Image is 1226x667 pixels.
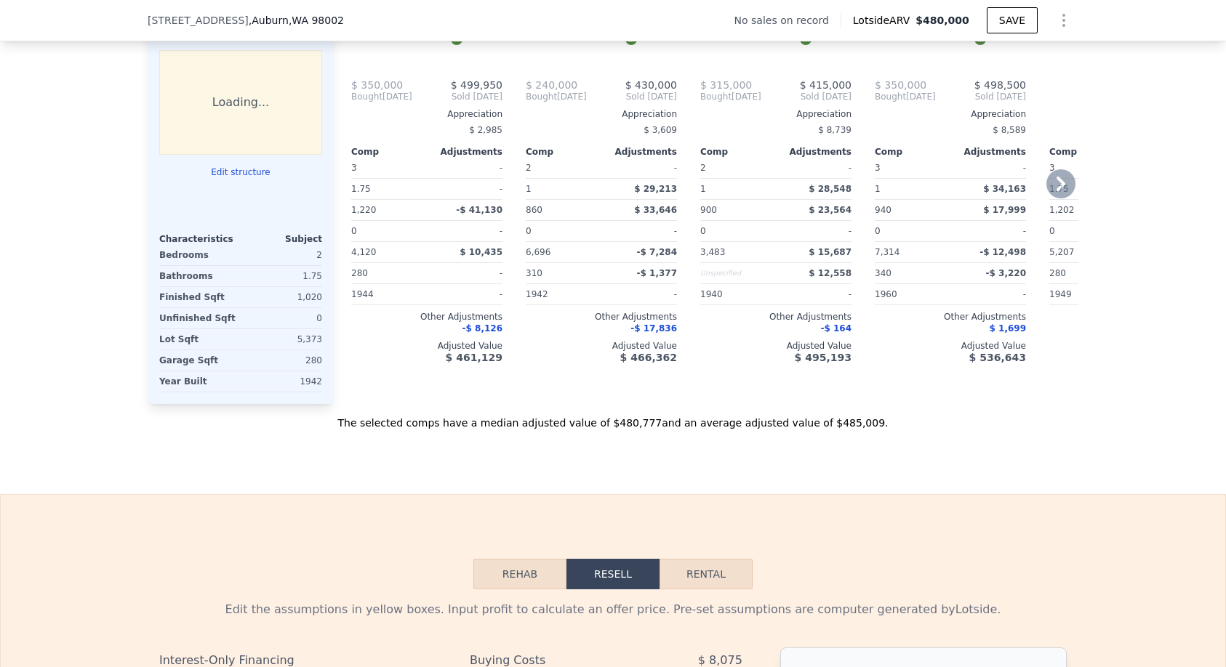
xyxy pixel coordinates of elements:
[700,146,776,158] div: Comp
[969,352,1026,363] span: $ 536,643
[244,308,322,328] div: 0
[990,323,1026,333] span: $ 1,699
[351,91,382,102] span: Bought
[159,308,238,328] div: Unfinished Sqft
[986,268,1026,278] span: -$ 3,220
[761,91,852,102] span: Sold [DATE]
[249,13,344,28] span: , Auburn
[1049,268,1066,278] span: 280
[625,79,677,91] span: $ 430,000
[351,226,357,236] span: 0
[473,559,566,589] button: Rehab
[637,268,677,278] span: -$ 1,377
[809,184,852,194] span: $ 28,548
[660,559,753,589] button: Rental
[601,146,677,158] div: Adjustments
[853,13,916,28] span: Lotside ARV
[875,268,892,278] span: 340
[644,125,677,135] span: $ 3,609
[634,205,677,215] span: $ 33,646
[809,247,852,257] span: $ 15,687
[430,284,502,304] div: -
[1049,146,1125,158] div: Comp
[979,247,1026,257] span: -$ 12,498
[351,91,412,102] div: [DATE]
[526,79,577,91] span: $ 240,000
[875,311,1026,323] div: Other Adjustments
[526,179,598,199] div: 1
[526,91,557,102] span: Bought
[620,352,677,363] span: $ 466,362
[430,179,502,199] div: -
[700,247,725,257] span: 3,483
[460,247,502,257] span: $ 10,435
[526,284,598,304] div: 1942
[1049,108,1201,120] div: Appreciation
[604,284,677,304] div: -
[700,226,706,236] span: 0
[351,340,502,352] div: Adjusted Value
[875,163,881,173] span: 3
[351,108,502,120] div: Appreciation
[469,125,502,135] span: $ 2,985
[159,371,238,392] div: Year Built
[875,179,947,199] div: 1
[993,125,1026,135] span: $ 8,589
[983,184,1026,194] span: $ 34,163
[634,184,677,194] span: $ 29,213
[244,350,322,371] div: 280
[700,179,773,199] div: 1
[159,266,238,286] div: Bathrooms
[526,340,677,352] div: Adjusted Value
[875,340,1026,352] div: Adjusted Value
[734,13,841,28] div: No sales on record
[148,13,249,28] span: [STREET_ADDRESS]
[700,108,852,120] div: Appreciation
[526,268,542,278] span: 310
[566,559,660,589] button: Resell
[351,205,376,215] span: 1,220
[159,166,322,178] button: Edit structure
[351,284,424,304] div: 1944
[526,205,542,215] span: 860
[795,352,852,363] span: $ 495,193
[430,158,502,178] div: -
[462,323,502,333] span: -$ 8,126
[1049,226,1055,236] span: 0
[526,146,601,158] div: Comp
[950,146,1026,158] div: Adjustments
[351,179,424,199] div: 1.75
[526,91,587,102] div: [DATE]
[700,340,852,352] div: Adjusted Value
[148,404,1078,430] div: The selected comps have a median adjusted value of $480,777 and an average adjusted value of $485...
[700,311,852,323] div: Other Adjustments
[875,247,900,257] span: 7,314
[818,125,852,135] span: $ 8,739
[700,263,773,283] div: Unspecified
[430,263,502,283] div: -
[800,79,852,91] span: $ 415,000
[244,266,322,286] div: 1.75
[776,146,852,158] div: Adjustments
[244,287,322,307] div: 1,020
[351,163,357,173] span: 3
[875,91,936,102] div: [DATE]
[936,91,1026,102] span: Sold [DATE]
[630,323,677,333] span: -$ 17,836
[779,284,852,304] div: -
[587,91,677,102] span: Sold [DATE]
[430,221,502,241] div: -
[700,79,752,91] span: $ 315,000
[526,163,532,173] span: 2
[526,226,532,236] span: 0
[159,245,238,265] div: Bedrooms
[427,146,502,158] div: Adjustments
[244,245,322,265] div: 2
[526,108,677,120] div: Appreciation
[1049,6,1078,35] button: Show Options
[289,15,344,26] span: , WA 98002
[875,205,892,215] span: 940
[451,79,502,91] span: $ 499,950
[875,226,881,236] span: 0
[820,323,852,333] span: -$ 164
